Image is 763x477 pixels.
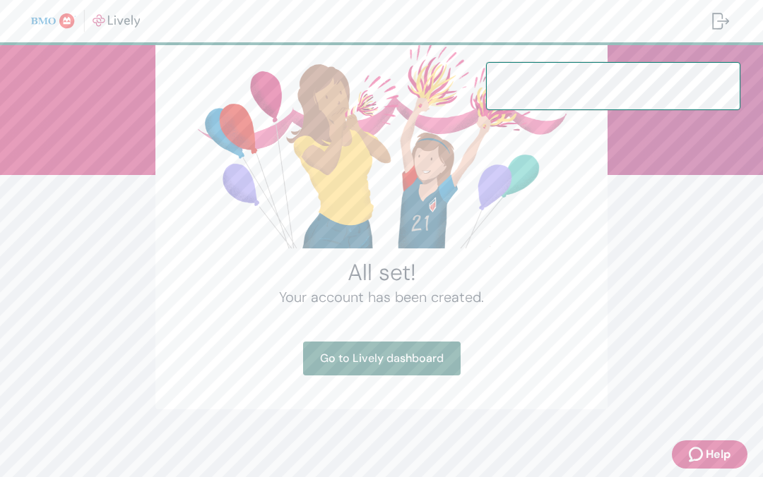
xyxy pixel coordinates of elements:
[672,440,747,469] button: Zendesk support iconHelp
[189,286,574,308] h4: Your account has been created.
[701,4,740,38] button: Log out
[303,342,461,375] a: Go to Lively dashboard
[706,446,731,463] span: Help
[689,446,706,463] svg: Zendesk support icon
[31,10,141,32] img: Lively
[189,258,574,286] h2: All set!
